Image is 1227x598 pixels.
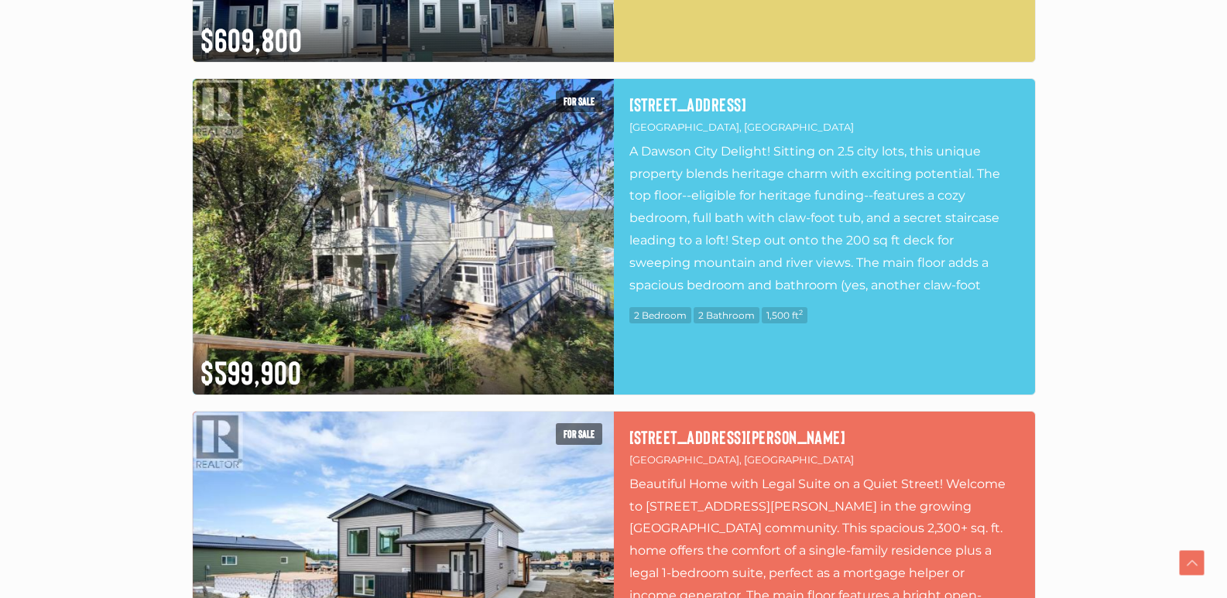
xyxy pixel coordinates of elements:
span: 2 Bathroom [694,307,759,323]
span: For sale [556,423,602,445]
span: 1,500 ft [762,307,807,323]
img: 717 8TH AVENUE, Dawson City, Yukon [193,79,614,395]
div: $599,900 [193,342,614,395]
span: 2 Bedroom [629,307,691,323]
div: $609,800 [193,9,614,62]
span: For sale [556,91,602,112]
a: [STREET_ADDRESS] [629,94,1020,114]
p: [GEOGRAPHIC_DATA], [GEOGRAPHIC_DATA] [629,118,1020,136]
a: [STREET_ADDRESS][PERSON_NAME] [629,427,1020,447]
sup: 2 [799,308,803,316]
p: A Dawson City Delight! Sitting on 2.5 city lots, this unique property blends heritage charm with ... [629,141,1020,296]
p: [GEOGRAPHIC_DATA], [GEOGRAPHIC_DATA] [629,451,1020,469]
